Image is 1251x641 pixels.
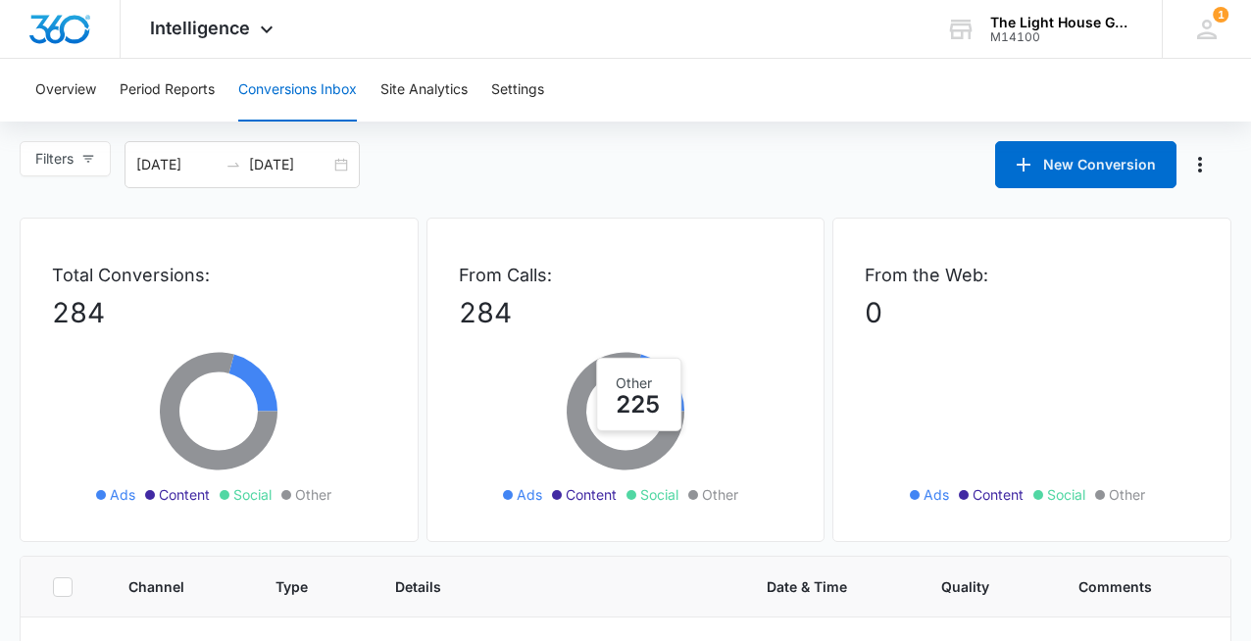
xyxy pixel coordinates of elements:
span: Comments [1078,576,1171,597]
span: Social [1047,484,1085,505]
span: Type [275,576,321,597]
div: account id [990,30,1133,44]
span: Ads [110,484,135,505]
button: Site Analytics [380,59,468,122]
span: Channel [128,576,200,597]
span: Date & Time [767,576,866,597]
span: Social [640,484,678,505]
span: 1 [1213,7,1228,23]
div: account name [990,15,1133,30]
span: Other [702,484,738,505]
p: From the Web: [865,262,1199,288]
span: Ads [517,484,542,505]
button: Manage Numbers [1184,149,1216,180]
span: Content [566,484,617,505]
span: Intelligence [150,18,250,38]
button: Conversions Inbox [238,59,357,122]
button: Period Reports [120,59,215,122]
p: 0 [865,292,1199,333]
span: Content [973,484,1024,505]
span: Quality [941,576,1004,597]
span: to [225,157,241,173]
span: Other [1109,484,1145,505]
span: Filters [35,148,74,170]
div: notifications count [1213,7,1228,23]
p: 284 [459,292,793,333]
span: swap-right [225,157,241,173]
button: Filters [20,141,111,176]
span: Social [233,484,272,505]
span: Other [295,484,331,505]
button: New Conversion [995,141,1176,188]
input: End date [249,154,330,175]
p: Total Conversions: [52,262,386,288]
input: Start date [136,154,218,175]
p: From Calls: [459,262,793,288]
span: Details [395,576,691,597]
button: Overview [35,59,96,122]
span: Content [159,484,210,505]
button: Settings [491,59,544,122]
span: Ads [924,484,949,505]
p: 284 [52,292,386,333]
